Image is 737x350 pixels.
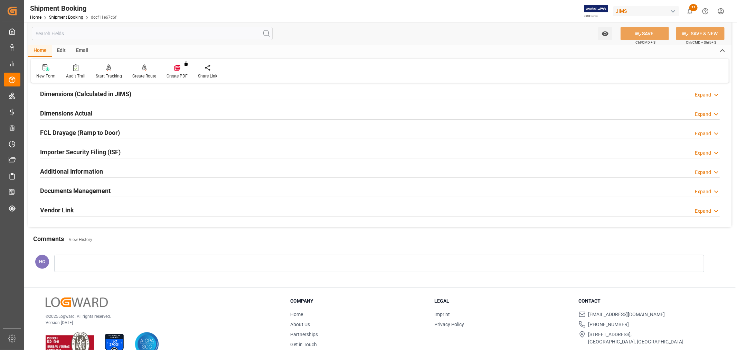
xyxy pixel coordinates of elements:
[66,73,85,79] div: Audit Trail
[40,205,74,215] h2: Vendor Link
[434,322,464,327] a: Privacy Policy
[198,73,217,79] div: Share Link
[695,149,711,157] div: Expand
[46,297,108,307] img: Logward Logo
[613,6,679,16] div: JIMS
[695,169,711,176] div: Expand
[40,147,121,157] h2: Importer Security Filing (ISF)
[36,73,56,79] div: New Form
[28,45,52,57] div: Home
[686,40,716,45] span: Ctrl/CMD + Shift + S
[290,312,303,317] a: Home
[598,27,612,40] button: open menu
[695,130,711,137] div: Expand
[30,15,41,20] a: Home
[689,4,698,11] span: 11
[32,27,273,40] input: Search Fields
[96,73,122,79] div: Start Tracking
[290,332,318,337] a: Partnerships
[621,27,669,40] button: SAVE
[579,297,714,305] h3: Contact
[588,311,665,318] span: [EMAIL_ADDRESS][DOMAIN_NAME]
[30,3,116,13] div: Shipment Booking
[290,322,310,327] a: About Us
[290,342,317,347] a: Get in Touch
[676,27,725,40] button: SAVE & NEW
[588,321,629,328] span: [PHONE_NUMBER]
[434,297,570,305] h3: Legal
[33,234,64,243] h2: Comments
[682,3,698,19] button: show 11 new notifications
[40,186,111,195] h2: Documents Management
[434,312,450,317] a: Imprint
[635,40,655,45] span: Ctrl/CMD + S
[698,3,713,19] button: Help Center
[71,45,94,57] div: Email
[69,237,92,242] a: View History
[40,167,103,176] h2: Additional Information
[40,89,131,99] h2: Dimensions (Calculated in JIMS)
[49,15,83,20] a: Shipment Booking
[613,4,682,18] button: JIMS
[695,188,711,195] div: Expand
[39,259,45,264] span: HG
[290,297,426,305] h3: Company
[695,208,711,215] div: Expand
[695,111,711,118] div: Expand
[46,320,273,326] p: Version [DATE]
[584,5,608,17] img: Exertis%20JAM%20-%20Email%20Logo.jpg_1722504956.jpg
[52,45,71,57] div: Edit
[46,313,273,320] p: © 2025 Logward. All rights reserved.
[588,331,684,346] span: [STREET_ADDRESS], [GEOGRAPHIC_DATA], [GEOGRAPHIC_DATA]
[695,91,711,99] div: Expand
[40,128,120,137] h2: FCL Drayage (Ramp to Door)
[40,109,93,118] h2: Dimensions Actual
[132,73,156,79] div: Create Route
